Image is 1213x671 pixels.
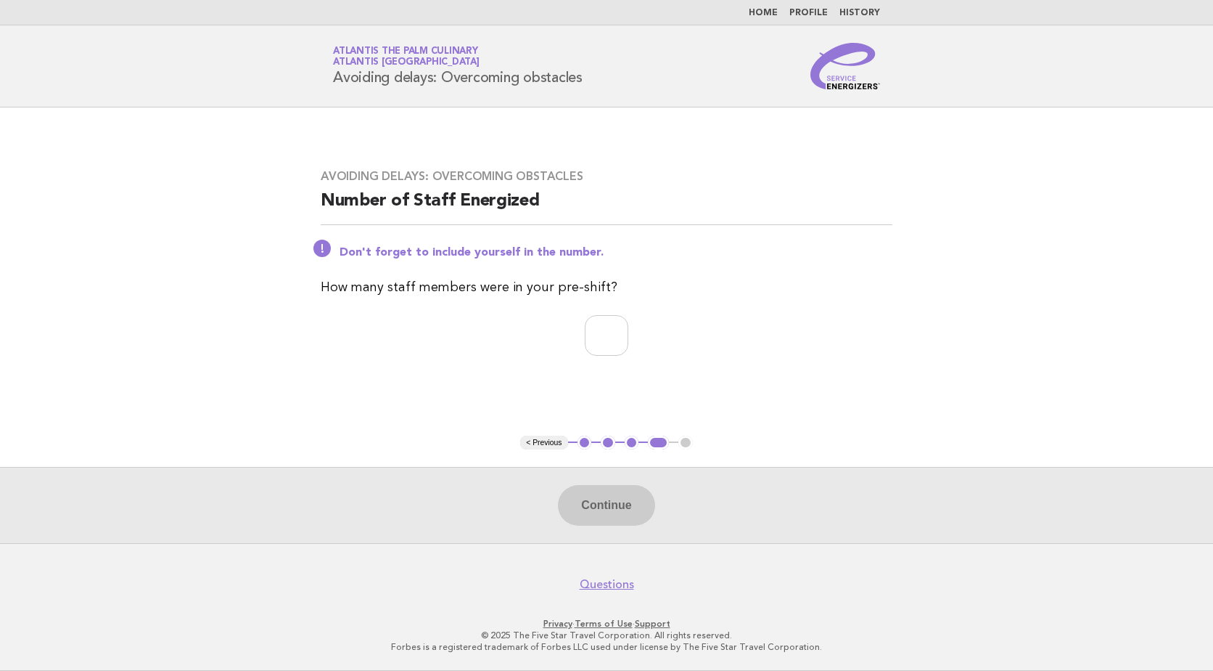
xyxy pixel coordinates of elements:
span: Atlantis [GEOGRAPHIC_DATA] [333,58,480,68]
h1: Avoiding delays: Overcoming obstacles [333,47,583,85]
p: © 2025 The Five Star Travel Corporation. All rights reserved. [163,630,1050,641]
a: Privacy [543,619,572,629]
button: 1 [577,436,592,450]
a: Profile [789,9,828,17]
h3: Avoiding delays: Overcoming obstacles [321,169,892,184]
a: Terms of Use [575,619,633,629]
p: · · [163,618,1050,630]
a: Questions [580,577,634,592]
p: Forbes is a registered trademark of Forbes LLC used under license by The Five Star Travel Corpora... [163,641,1050,653]
p: How many staff members were in your pre-shift? [321,277,892,298]
p: Don't forget to include yourself in the number. [340,245,892,260]
button: 2 [601,436,615,450]
button: < Previous [520,436,567,450]
h2: Number of Staff Energized [321,190,892,225]
img: Service Energizers [810,43,880,89]
a: Home [749,9,778,17]
button: 3 [625,436,639,450]
button: 4 [648,436,669,450]
a: History [839,9,880,17]
a: Atlantis The Palm CulinaryAtlantis [GEOGRAPHIC_DATA] [333,46,480,67]
a: Support [635,619,670,629]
